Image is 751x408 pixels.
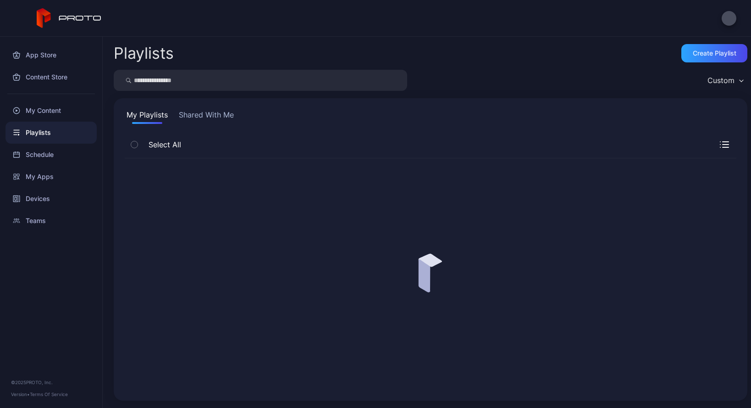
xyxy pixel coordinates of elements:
[6,66,97,88] a: Content Store
[6,188,97,210] a: Devices
[6,166,97,188] a: My Apps
[30,391,68,397] a: Terms Of Service
[6,122,97,144] a: Playlists
[177,109,236,124] button: Shared With Me
[11,391,30,397] span: Version •
[144,139,181,150] span: Select All
[6,44,97,66] a: App Store
[703,70,747,91] button: Custom
[693,50,736,57] div: Create Playlist
[114,45,174,61] h2: Playlists
[6,100,97,122] a: My Content
[6,144,97,166] a: Schedule
[707,76,734,85] div: Custom
[125,109,170,124] button: My Playlists
[6,210,97,232] a: Teams
[681,44,747,62] button: Create Playlist
[11,379,91,386] div: © 2025 PROTO, Inc.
